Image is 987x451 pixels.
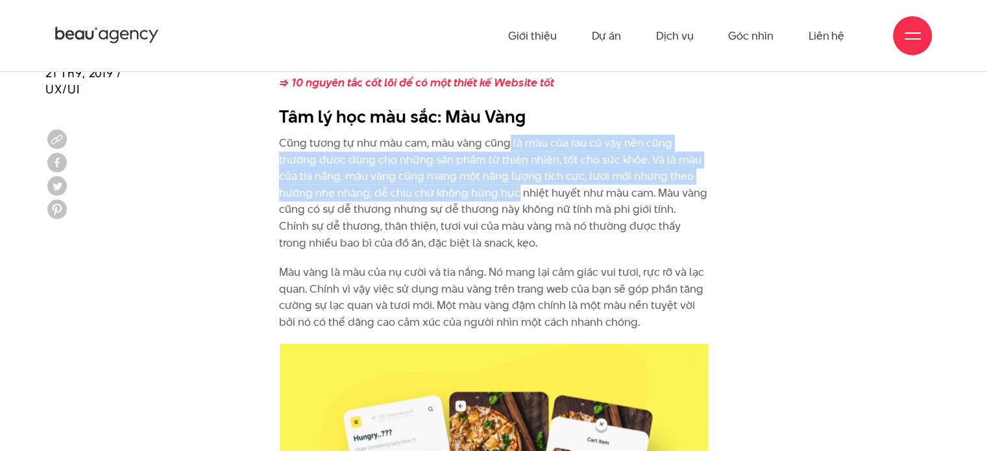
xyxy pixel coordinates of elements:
[279,104,526,128] b: Tâm lý học màu sắc: Màu Vàng
[279,75,554,90] a: => 10 nguyên tắc cốt lõi để có một thiết kế Website tốt
[279,264,708,330] p: Màu vàng là màu của nụ cười và tia nắng. Nó mang lại cảm giác vui tươi, rực rỡ và lạc quan. Chính...
[45,65,122,97] span: 21 Th9, 2019 / UX/UI
[279,135,708,251] p: Cũng tương tự như màu cam, màu vàng cũng là màu của rau củ vậy nên cũng thường được dùng cho nhữn...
